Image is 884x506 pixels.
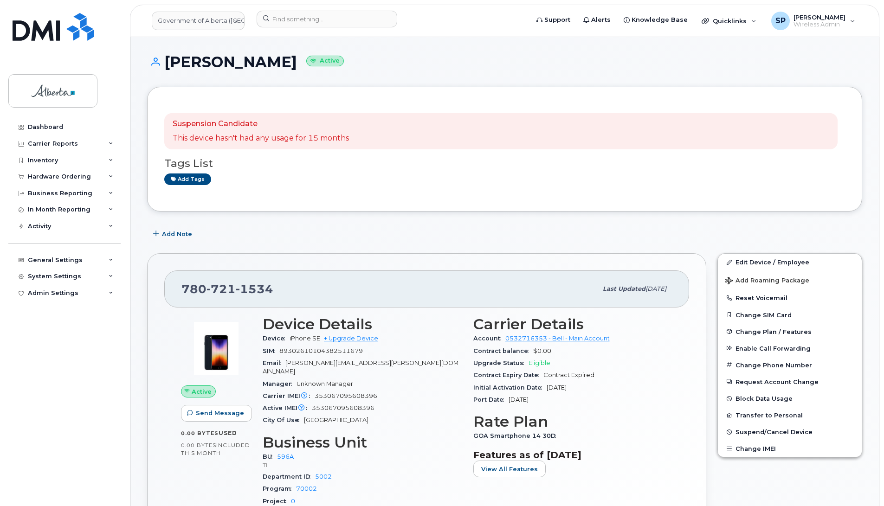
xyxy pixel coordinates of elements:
[181,405,252,422] button: Send Message
[718,254,862,270] a: Edit Device / Employee
[645,285,666,292] span: [DATE]
[718,423,862,440] button: Suspend/Cancel Device
[529,359,550,366] span: Eligible
[236,282,273,296] span: 1534
[718,270,862,289] button: Add Roaming Package
[147,225,200,242] button: Add Note
[718,373,862,390] button: Request Account Change
[718,440,862,457] button: Change IMEI
[481,465,538,474] span: View All Features
[304,416,368,423] span: [GEOGRAPHIC_DATA]
[543,371,594,378] span: Contract Expired
[263,485,296,492] span: Program
[315,392,377,399] span: 353067095608396
[173,119,349,129] p: Suspension Candidate
[509,396,529,403] span: [DATE]
[263,404,312,411] span: Active IMEI
[263,473,315,480] span: Department ID
[263,335,290,342] span: Device
[181,442,250,457] span: included this month
[736,345,811,352] span: Enable Call Forwarding
[263,434,462,451] h3: Business Unit
[725,277,809,286] span: Add Roaming Package
[181,442,216,448] span: 0.00 Bytes
[290,335,320,342] span: iPhone SE
[263,347,279,354] span: SIM
[505,335,610,342] a: 0532716353 - Bell - Main Account
[315,473,332,480] a: 5002
[291,498,295,505] a: 0
[718,390,862,407] button: Block Data Usage
[297,380,353,387] span: Unknown Manager
[181,282,273,296] span: 780
[192,387,212,396] span: Active
[736,429,813,436] span: Suspend/Cancel Device
[718,340,862,357] button: Enable Call Forwarding
[312,404,374,411] span: 353067095608396
[718,407,862,423] button: Transfer to Personal
[473,396,509,403] span: Port Date
[473,335,505,342] span: Account
[173,133,349,144] p: This device hasn't had any usage for 15 months
[263,461,462,469] p: TI
[263,453,277,460] span: BU
[263,498,291,505] span: Project
[547,384,567,391] span: [DATE]
[277,453,294,460] a: 596A
[164,173,211,185] a: Add tags
[473,316,673,333] h3: Carrier Details
[324,335,378,342] a: + Upgrade Device
[473,359,529,366] span: Upgrade Status
[196,409,244,417] span: Send Message
[718,357,862,373] button: Change Phone Number
[263,392,315,399] span: Carrier IMEI
[718,323,862,340] button: Change Plan / Features
[263,416,304,423] span: City Of Use
[263,380,297,387] span: Manager
[473,371,543,378] span: Contract Expiry Date
[219,429,237,436] span: used
[181,430,219,436] span: 0.00 Bytes
[263,359,458,375] span: [PERSON_NAME][EMAIL_ADDRESS][PERSON_NAME][DOMAIN_NAME]
[718,307,862,323] button: Change SIM Card
[473,449,673,461] h3: Features as of [DATE]
[147,54,862,70] h1: [PERSON_NAME]
[162,230,192,238] span: Add Note
[473,461,546,477] button: View All Features
[736,328,812,335] span: Change Plan / Features
[473,384,547,391] span: Initial Activation Date
[533,347,551,354] span: $0.00
[473,347,533,354] span: Contract balance
[263,359,285,366] span: Email
[263,316,462,333] h3: Device Details
[206,282,236,296] span: 721
[296,485,317,492] a: 70002
[473,413,673,430] h3: Rate Plan
[164,158,845,169] h3: Tags List
[188,320,244,376] img: image20231002-3703462-1wu9a8p.jpeg
[718,289,862,306] button: Reset Voicemail
[603,285,645,292] span: Last updated
[279,347,363,354] span: 89302610104382511679
[473,432,561,439] span: GOA Smartphone 14 30D
[306,56,344,66] small: Active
